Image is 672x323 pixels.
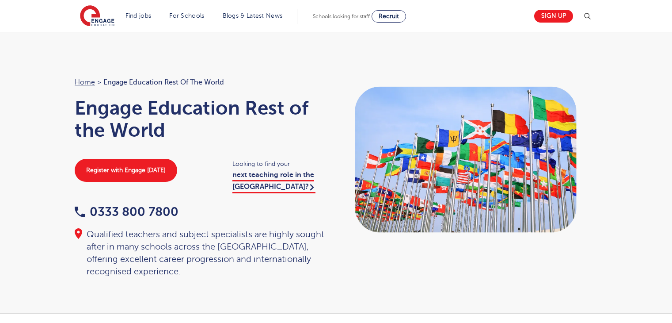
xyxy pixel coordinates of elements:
span: > [97,78,101,86]
a: Find jobs [125,12,152,19]
span: Engage Education Rest of the World [103,77,224,88]
a: Recruit [372,10,406,23]
span: Schools looking for staff [313,13,370,19]
h1: Engage Education Rest of the World [75,97,327,141]
a: Blogs & Latest News [223,12,283,19]
span: Recruit [379,13,399,19]
nav: breadcrumb [75,77,327,88]
a: next teaching role in the [GEOGRAPHIC_DATA]? [232,171,315,193]
a: Register with Engage [DATE] [75,159,177,182]
div: Qualified teachers and subject specialists are highly sought after in many schools across the [GE... [75,228,327,278]
a: Sign up [534,10,573,23]
a: For Schools [169,12,204,19]
a: 0333 800 7800 [75,205,178,219]
span: Looking to find your [232,159,327,169]
a: Home [75,78,95,86]
img: Engage Education [80,5,114,27]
